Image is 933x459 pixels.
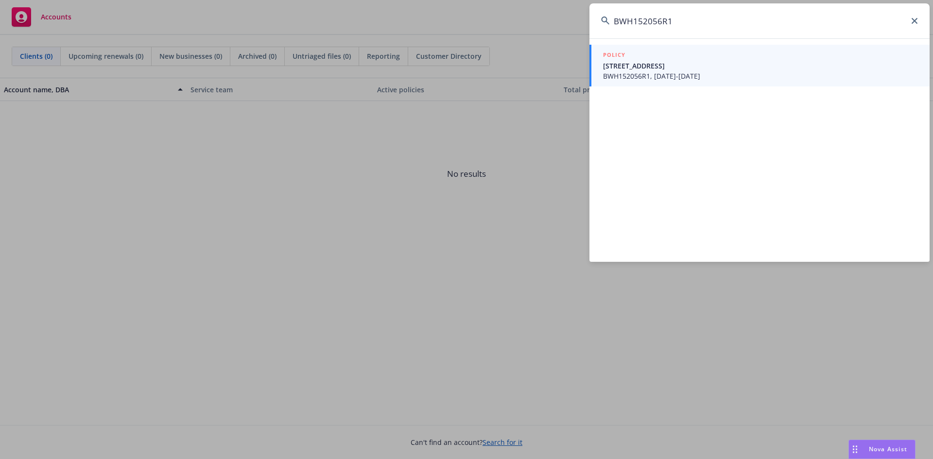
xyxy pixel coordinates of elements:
h5: POLICY [603,50,625,60]
input: Search... [589,3,930,38]
span: BWH152056R1, [DATE]-[DATE] [603,71,918,81]
button: Nova Assist [848,440,916,459]
a: POLICY[STREET_ADDRESS]BWH152056R1, [DATE]-[DATE] [589,45,930,86]
span: Nova Assist [869,445,907,453]
div: Drag to move [849,440,861,459]
span: [STREET_ADDRESS] [603,61,918,71]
